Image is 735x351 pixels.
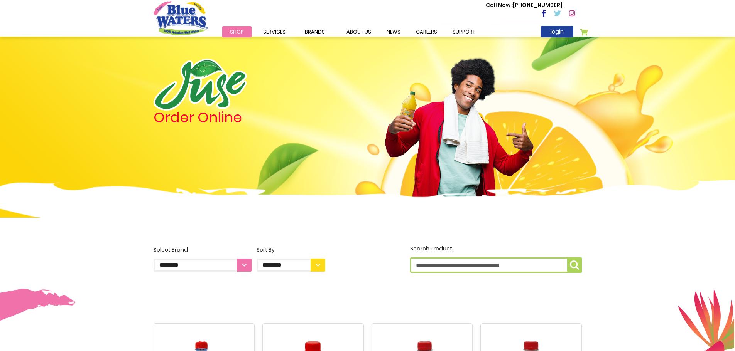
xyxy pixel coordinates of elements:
label: Select Brand [154,246,252,272]
a: careers [408,26,445,37]
button: Search Product [567,257,582,273]
span: Services [263,28,286,35]
img: search-icon.png [570,260,579,270]
a: News [379,26,408,37]
span: Call Now : [486,1,513,9]
a: login [541,26,573,37]
select: Sort By [257,259,325,272]
div: Sort By [257,246,325,254]
a: about us [339,26,379,37]
span: Shop [230,28,244,35]
input: Search Product [410,257,582,273]
img: man.png [384,44,534,209]
h4: Order Online [154,111,325,124]
label: Search Product [410,245,582,273]
img: logo [154,59,247,111]
p: [PHONE_NUMBER] [486,1,563,9]
a: support [445,26,483,37]
a: store logo [154,1,208,35]
span: Brands [305,28,325,35]
select: Select Brand [154,259,252,272]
